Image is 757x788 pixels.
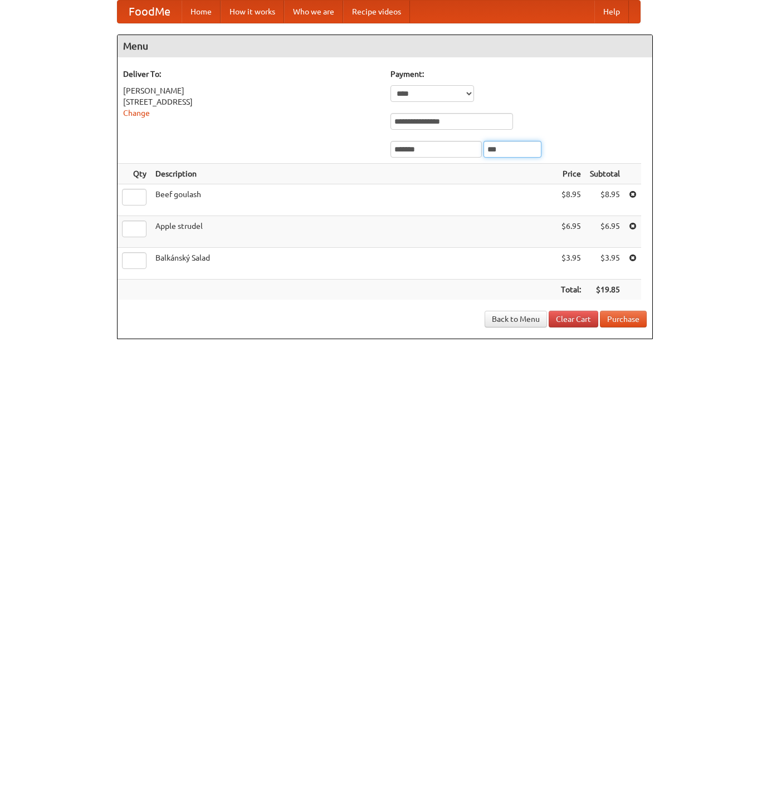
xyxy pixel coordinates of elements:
td: Apple strudel [151,216,556,248]
td: Beef goulash [151,184,556,216]
th: Total: [556,280,585,300]
th: Qty [118,164,151,184]
a: Home [182,1,221,23]
a: Who we are [284,1,343,23]
div: [STREET_ADDRESS] [123,96,379,107]
td: $3.95 [556,248,585,280]
a: Back to Menu [485,311,547,327]
td: $6.95 [585,216,624,248]
th: Price [556,164,585,184]
td: $8.95 [556,184,585,216]
a: Recipe videos [343,1,410,23]
a: Change [123,109,150,118]
td: Balkánský Salad [151,248,556,280]
th: $19.85 [585,280,624,300]
a: Help [594,1,629,23]
div: [PERSON_NAME] [123,85,379,96]
a: Clear Cart [549,311,598,327]
th: Description [151,164,556,184]
th: Subtotal [585,164,624,184]
a: How it works [221,1,284,23]
h4: Menu [118,35,652,57]
a: FoodMe [118,1,182,23]
td: $8.95 [585,184,624,216]
td: $6.95 [556,216,585,248]
h5: Payment: [390,68,647,80]
button: Purchase [600,311,647,327]
td: $3.95 [585,248,624,280]
h5: Deliver To: [123,68,379,80]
